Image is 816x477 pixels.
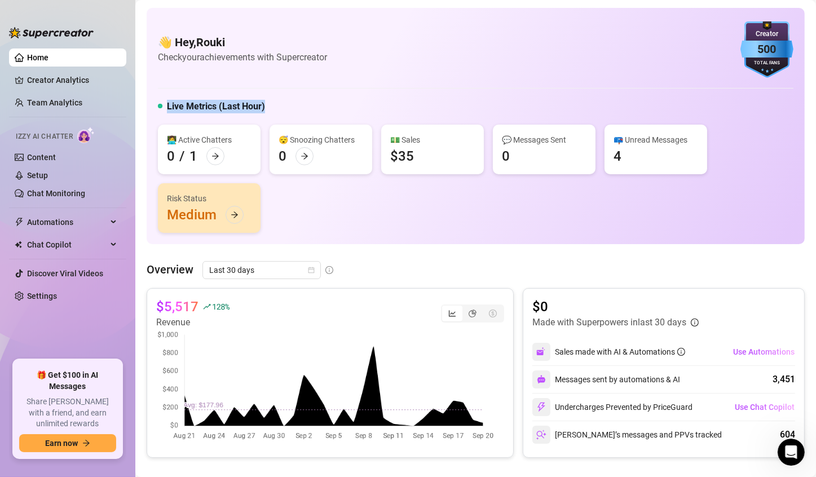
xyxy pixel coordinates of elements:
span: line-chart [448,310,456,317]
img: logo-BBDzfeDw.svg [9,27,94,38]
span: info-circle [677,348,685,356]
img: svg%3e [536,430,546,440]
div: Recent messageProfile image for GiselleGood evening! Totally get where you’re coming from — you c... [11,152,214,211]
div: Send us a message [23,226,188,238]
article: $0 [532,298,699,316]
div: Undercharges Prevented by PriceGuard [532,398,693,416]
img: svg%3e [537,375,546,384]
div: Recent message [23,161,202,173]
div: Schedule a FREE consulting call: [23,275,202,286]
span: Help [132,380,150,388]
div: Messages sent by automations & AI [532,370,680,388]
div: 💬 Messages Sent [502,134,586,146]
span: pie-chart [469,310,477,317]
button: Earn nowarrow-right [19,434,116,452]
img: logo [23,23,98,38]
img: Profile image for Ella [121,18,143,41]
span: rise [203,303,211,311]
span: Earn now [45,439,78,448]
span: Automations [27,213,107,231]
div: Sales made with AI & Automations [555,346,685,358]
button: Find a time [23,291,202,313]
span: Use Automations [733,347,795,356]
article: Revenue [156,316,230,329]
span: Last 30 days [209,262,314,279]
div: 0 [167,147,175,165]
span: arrow-right [231,211,239,219]
span: Chat Copilot [27,236,107,254]
div: Close [194,18,214,38]
a: Setup [27,171,48,180]
article: $5,517 [156,298,199,316]
div: We typically reply in a few hours [23,238,188,250]
div: 👩‍💻 Active Chatters [167,134,252,146]
div: $35 [390,147,414,165]
article: Check your achievements with Supercreator [158,50,327,64]
div: • [DATE] [79,189,111,201]
a: Chat Monitoring [27,189,85,198]
div: 📪 Unread Messages [614,134,698,146]
div: Send us a messageWe typically reply in a few hours [11,217,214,259]
a: Content [27,153,56,162]
div: 0 [279,147,286,165]
img: svg%3e [536,347,546,357]
p: How can we help? [23,118,203,138]
article: Overview [147,261,193,278]
a: Team Analytics [27,98,82,107]
img: Izzy just got smarter and safer ✨ [12,328,214,407]
span: thunderbolt [15,218,24,227]
img: Profile image for Giselle [23,178,46,201]
iframe: Intercom live chat [778,439,805,466]
img: blue-badge-DgoSNQY1.svg [740,21,793,78]
span: Use Chat Copilot [735,403,795,412]
h4: 👋 Hey, Rouki [158,34,327,50]
div: Creator [740,29,793,39]
span: info-circle [325,266,333,274]
div: 0 [502,147,510,165]
button: Use Automations [733,343,795,361]
img: Profile image for Giselle [142,18,165,41]
div: Profile image for Nir [164,18,186,41]
div: 4 [614,147,621,165]
img: svg%3e [536,402,546,412]
span: 128 % [212,301,230,312]
span: calendar [308,267,315,273]
div: segmented control [441,304,504,323]
div: 1 [189,147,197,165]
div: [PERSON_NAME]’s messages and PPVs tracked [532,426,722,444]
a: Home [27,53,48,62]
div: 3,451 [773,373,795,386]
span: 🎁 Get $100 in AI Messages [19,370,116,392]
button: Messages [56,352,113,397]
button: Help [113,352,169,397]
span: Share [PERSON_NAME] with a friend, and earn unlimited rewards [19,396,116,430]
div: Giselle [50,189,77,201]
div: 😴 Snoozing Chatters [279,134,363,146]
span: Messages [65,380,104,388]
span: Home [15,380,41,388]
span: info-circle [691,319,699,326]
span: arrow-right [211,152,219,160]
article: Made with Superpowers in last 30 days [532,316,686,329]
button: News [169,352,226,397]
a: Creator Analytics [27,71,117,89]
img: Chat Copilot [15,241,22,249]
div: Izzy just got smarter and safer ✨ [11,328,214,471]
div: Risk Status [167,192,252,205]
a: Discover Viral Videos [27,269,103,278]
button: Use Chat Copilot [734,398,795,416]
span: Izzy AI Chatter [16,131,73,142]
h5: Live Metrics (Last Hour) [167,100,265,113]
span: News [187,380,208,388]
div: 500 [740,41,793,58]
span: arrow-right [301,152,308,160]
div: 💵 Sales [390,134,475,146]
div: Profile image for GiselleGood evening! Totally get where you’re coming from — you can actually ad... [12,169,214,210]
div: Total Fans [740,60,793,67]
span: arrow-right [82,439,90,447]
span: dollar-circle [489,310,497,317]
img: AI Chatter [77,127,95,143]
p: Hi [PERSON_NAME] 👋 [23,80,203,118]
div: 604 [780,428,795,441]
a: Settings [27,291,57,301]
